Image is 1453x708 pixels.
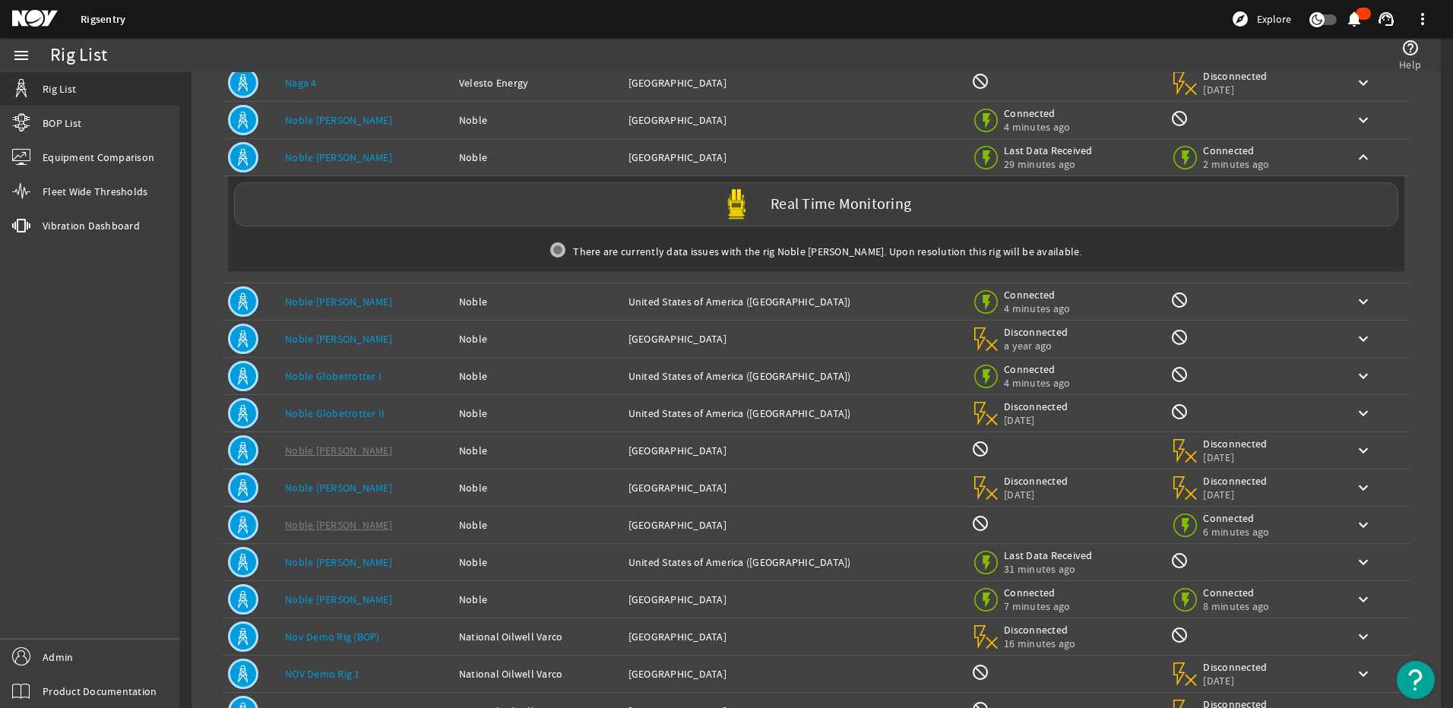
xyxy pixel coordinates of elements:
span: BOP List [43,115,81,131]
span: Connected [1203,586,1269,599]
span: 29 minutes ago [1004,157,1093,171]
a: Noble [PERSON_NAME] [285,518,392,532]
a: Real Time Monitoring [228,182,1404,226]
mat-icon: Rig Monitoring not available for this rig [1170,552,1189,570]
mat-icon: keyboard_arrow_down [1354,292,1372,311]
span: 16 minutes ago [1004,637,1076,650]
mat-icon: keyboard_arrow_down [1354,404,1372,422]
div: National Oilwell Varco [459,666,616,681]
mat-icon: keyboard_arrow_down [1354,441,1372,460]
span: 8 minutes ago [1203,599,1269,613]
span: Connected [1004,288,1070,302]
div: Noble [459,555,616,570]
button: Open Resource Center [1397,661,1435,699]
mat-icon: help_outline [1401,39,1420,57]
a: Noble [PERSON_NAME] [285,555,392,569]
span: Disconnected [1004,623,1076,637]
a: NOV Demo Rig 1 [285,667,360,681]
div: [GEOGRAPHIC_DATA] [628,666,959,681]
mat-icon: support_agent [1377,10,1395,28]
div: United States of America ([GEOGRAPHIC_DATA]) [628,368,959,384]
span: Last Data Received [1004,144,1093,157]
a: Noble [PERSON_NAME] [285,593,392,606]
img: Yellowpod.svg [721,189,752,220]
span: a year ago [1004,339,1068,352]
div: Velesto Energy [459,75,616,90]
div: United States of America ([GEOGRAPHIC_DATA]) [628,555,959,570]
mat-icon: keyboard_arrow_down [1354,590,1372,608]
span: [DATE] [1203,488,1268,501]
a: Naga 4 [285,76,317,90]
mat-icon: BOP Monitoring not available for this rig [971,514,989,533]
span: 7 minutes ago [1004,599,1070,613]
mat-icon: keyboard_arrow_down [1354,627,1372,646]
div: [GEOGRAPHIC_DATA] [628,112,959,128]
mat-icon: keyboard_arrow_up [1354,148,1372,166]
mat-icon: keyboard_arrow_down [1354,553,1372,571]
mat-icon: BOP Monitoring not available for this rig [971,440,989,458]
span: [DATE] [1004,488,1068,501]
span: Explore [1257,11,1291,27]
span: [DATE] [1203,674,1268,687]
span: Equipment Comparison [43,150,154,165]
mat-icon: keyboard_arrow_down [1354,665,1372,683]
mat-icon: BOP Monitoring not available for this rig [971,72,989,90]
div: [GEOGRAPHIC_DATA] [628,480,959,495]
a: Noble [PERSON_NAME] [285,295,392,308]
span: Connected [1004,106,1070,120]
mat-icon: Rig Monitoring not available for this rig [1170,403,1189,421]
mat-icon: keyboard_arrow_down [1354,74,1372,92]
div: Noble [459,480,616,495]
a: Noble [PERSON_NAME] [285,444,392,457]
span: Connected [1203,511,1269,525]
img: grey.svg [550,242,565,258]
mat-icon: notifications [1345,10,1363,28]
span: Connected [1004,362,1070,376]
div: Noble [459,592,616,607]
div: [GEOGRAPHIC_DATA] [628,517,959,533]
div: Noble [459,112,616,128]
div: [GEOGRAPHIC_DATA] [628,331,959,346]
a: Noble Globetrotter II [285,406,385,420]
mat-icon: Rig Monitoring not available for this rig [1170,109,1189,128]
mat-icon: keyboard_arrow_down [1354,516,1372,534]
div: [GEOGRAPHIC_DATA] [628,150,959,165]
span: 6 minutes ago [1203,525,1269,539]
span: Disconnected [1004,474,1068,488]
button: more_vert [1404,1,1441,37]
span: Help [1399,57,1421,72]
div: Noble [459,443,616,458]
label: Real Time Monitoring [771,197,911,213]
mat-icon: Rig Monitoring not available for this rig [1170,328,1189,346]
a: Rigsentry [81,12,125,27]
div: There are currently data issues with the rig Noble [PERSON_NAME]. Upon resolution this rig will b... [228,232,1404,270]
div: Noble [459,406,616,421]
a: Noble [PERSON_NAME] [285,481,392,495]
div: Noble [459,517,616,533]
div: National Oilwell Varco [459,629,616,644]
mat-icon: keyboard_arrow_down [1354,330,1372,348]
span: Connected [1004,586,1070,599]
a: Noble [PERSON_NAME] [285,113,392,127]
span: Vibration Dashboard [43,218,140,233]
div: United States of America ([GEOGRAPHIC_DATA]) [628,406,959,421]
div: Noble [459,368,616,384]
mat-icon: keyboard_arrow_down [1354,111,1372,129]
a: Noble [PERSON_NAME] [285,150,392,164]
span: Disconnected [1203,437,1268,450]
div: Noble [459,294,616,309]
div: [GEOGRAPHIC_DATA] [628,75,959,90]
span: Product Documentation [43,684,157,699]
span: Disconnected [1203,474,1268,488]
span: Admin [43,650,73,665]
span: Rig List [43,81,76,96]
span: Last Data Received [1004,548,1093,562]
span: [DATE] [1004,413,1068,427]
mat-icon: vibration [12,217,30,235]
span: 4 minutes ago [1004,376,1070,390]
span: Disconnected [1004,325,1068,339]
mat-icon: explore [1231,10,1249,28]
span: Fleet Wide Thresholds [43,184,147,199]
div: Noble [459,331,616,346]
div: Rig List [50,48,107,63]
